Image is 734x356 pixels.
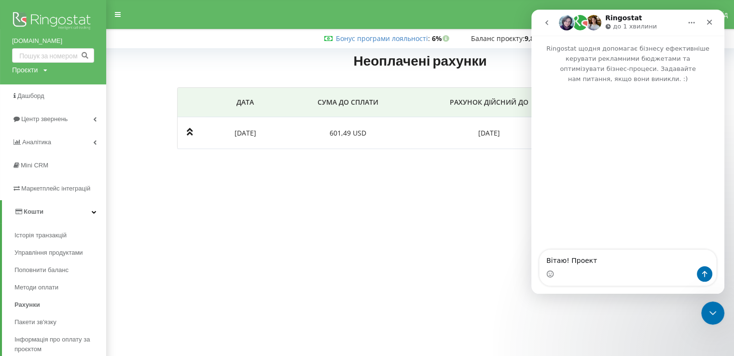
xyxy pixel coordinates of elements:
a: Рахунки [14,296,106,314]
span: Кошти [24,208,43,215]
span: Історія транзакцій [14,231,67,240]
td: 601,49 USD [286,117,411,149]
span: Маркетплейс інтеграцій [21,185,90,192]
span: : [336,34,430,43]
a: [DOMAIN_NAME] [12,36,94,46]
td: [DATE] [411,117,567,149]
strong: 9,84 USD [525,34,554,43]
span: Інформація про оплату за проєктом [14,335,101,354]
span: Баланс проєкту: [471,34,525,43]
iframe: Intercom live chat [531,10,724,294]
span: Методи оплати [14,283,58,292]
div: Проєкти [12,65,38,75]
th: СУМА ДО СПЛАТИ [286,88,411,117]
a: Історія транзакцій [14,227,106,244]
th: РАХУНОК ДІЙСНИЙ ДО [411,88,567,117]
span: Поповнити баланс [14,265,69,275]
input: Пошук за номером [12,48,94,63]
h1: Неоплачені рахунки [116,52,724,74]
a: Кошти [2,200,106,223]
span: Дашборд [17,92,44,99]
a: Методи оплати [14,279,106,296]
span: Рахунки [14,300,40,310]
a: Бонус програми лояльності [336,34,428,43]
span: Mini CRM [21,162,48,169]
img: Ringostat logo [12,10,94,34]
span: Центр звернень [21,115,68,123]
a: Пакети зв'язку [14,314,106,331]
a: Управління продуктами [14,244,106,261]
span: Пакети зв'язку [14,317,56,327]
strong: 6% [432,34,452,43]
span: Аналiтика [22,138,51,146]
th: Дата [205,88,286,117]
a: Поповнити баланс [14,261,106,279]
td: [DATE] [205,117,286,149]
iframe: Intercom live chat [701,301,724,325]
span: Управління продуктами [14,248,83,258]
